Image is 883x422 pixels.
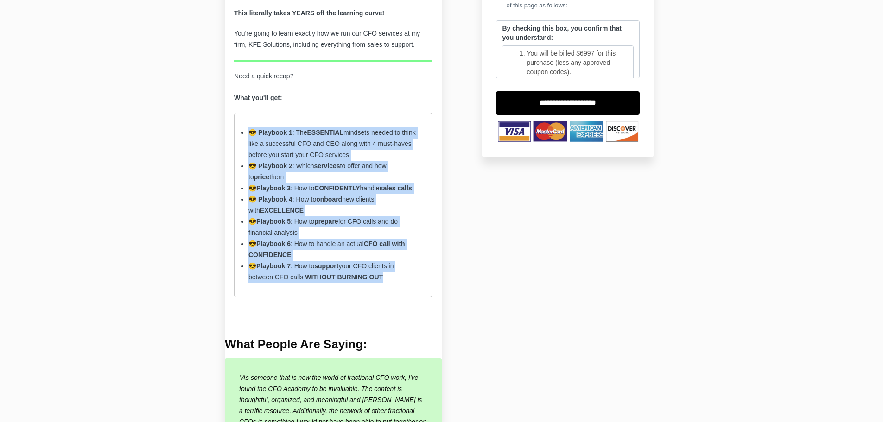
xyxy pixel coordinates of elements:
span: 😎 : How to handle [248,184,412,192]
strong: support [314,262,338,270]
li: You will be billed $6997 for this purchase (less any approved coupon codes). [527,49,628,76]
strong: 😎 Playbook 2 [248,162,292,170]
strong: calls [398,184,412,192]
span: 😎 : How to for CFO calls and do financial analysis [248,218,398,236]
strong: This literally takes YEARS off the learning curve! [234,9,384,17]
strong: price [254,173,269,181]
strong: WITHOUT BURNING OUT [305,273,383,281]
strong: Playbook 5 [256,218,291,225]
p: Need a quick recap? [234,71,432,104]
li: You will receive Playbook 1 at the time of purchase. The additional 6 playbooks will be released ... [527,76,628,113]
strong: Playbook 6 [256,240,291,247]
h4: What People Are Saying: [225,338,442,351]
strong: By checking this box, you confirm that you understand: [502,25,621,41]
strong: What you'll get: [234,94,282,101]
span: : Which to offer and how to them [248,162,387,181]
strong: prepare [314,218,338,225]
strong: 😎 Playbook 1 [248,129,292,136]
img: TNbqccpWSzOQmI4HNVXb_Untitled_design-53.png [496,120,640,143]
strong: onboard [316,195,342,203]
span: 😎 : How to your CFO clients in between CFO calls [248,262,394,281]
strong: Playbook 7 [256,262,291,270]
strong: CONFIDENTLY [314,184,360,192]
strong: EXCELLENCE [260,207,304,214]
span: : How to new clients with [248,195,374,214]
strong: 😎 Playbook 4 [248,195,292,203]
span: 😎 : How to handle an actual [248,240,405,258]
strong: CFO call with CONFIDENCE [248,240,405,258]
strong: sales [380,184,396,192]
p: You're going to learn exactly how we run our CFO services at my firm, KFE Solutions, including ev... [234,28,432,50]
strong: Playbook 3 [256,184,291,192]
strong: services [314,162,340,170]
strong: ESSENTIAL [307,129,343,136]
li: : The mindsets needed to think like a successful CFO and CEO along with 4 must-haves before you s... [248,127,418,161]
